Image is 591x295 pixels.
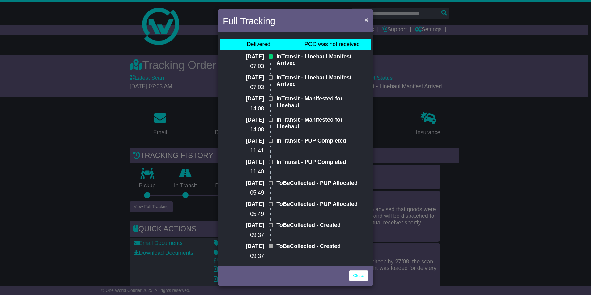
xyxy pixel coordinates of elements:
[232,159,264,166] p: [DATE]
[276,180,359,187] p: ToBeCollected - PUP Allocated
[232,147,264,154] p: 11:41
[232,253,264,260] p: 09:37
[223,14,275,28] h4: Full Tracking
[232,117,264,123] p: [DATE]
[232,190,264,196] p: 05:49
[361,13,371,26] button: Close
[276,117,359,130] p: InTransit - Manifested for Linehaul
[232,211,264,218] p: 05:49
[232,180,264,187] p: [DATE]
[276,96,359,109] p: InTransit - Manifested for Linehaul
[276,75,359,88] p: InTransit - Linehaul Manifest Arrived
[232,201,264,208] p: [DATE]
[232,105,264,112] p: 14:08
[276,53,359,67] p: InTransit - Linehaul Manifest Arrived
[232,75,264,81] p: [DATE]
[349,270,368,281] a: Close
[232,243,264,250] p: [DATE]
[276,201,359,208] p: ToBeCollected - PUP Allocated
[364,16,368,23] span: ×
[276,243,359,250] p: ToBeCollected - Created
[232,169,264,175] p: 11:40
[232,222,264,229] p: [DATE]
[232,84,264,91] p: 07:03
[232,232,264,239] p: 09:37
[276,222,359,229] p: ToBeCollected - Created
[232,63,264,70] p: 07:03
[232,96,264,102] p: [DATE]
[232,53,264,60] p: [DATE]
[232,126,264,133] p: 14:08
[276,138,359,144] p: InTransit - PUP Completed
[232,138,264,144] p: [DATE]
[276,159,359,166] p: InTransit - PUP Completed
[304,41,360,47] span: POD was not received
[247,41,270,48] div: Delivered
